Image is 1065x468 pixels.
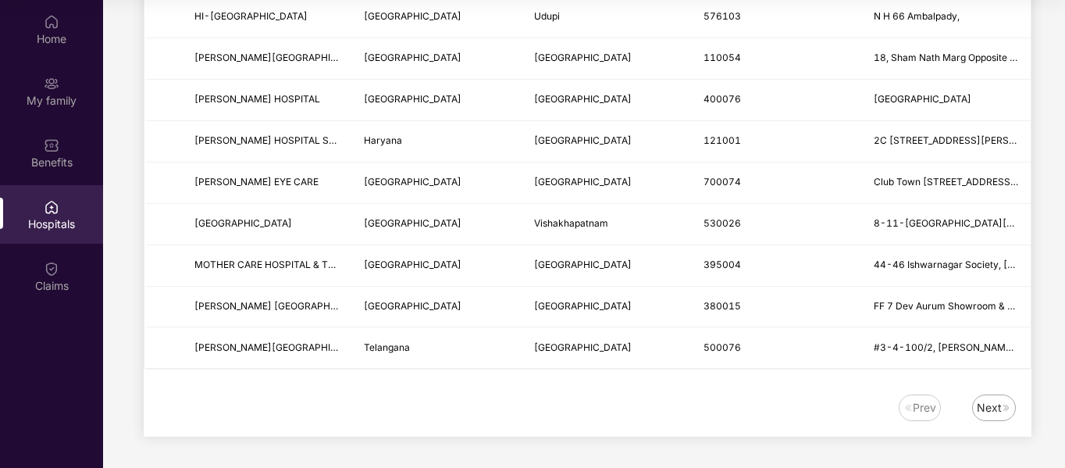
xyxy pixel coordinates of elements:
img: svg+xml;base64,PHN2ZyB4bWxucz0iaHR0cDovL3d3dy53My5vcmcvMjAwMC9zdmciIHdpZHRoPSIxNiIgaGVpZ2h0PSIxNi... [903,403,913,413]
span: 121001 [703,134,741,146]
span: [GEOGRAPHIC_DATA] [534,93,632,105]
td: Club Town 87 First Floor, Dum Dum Rd Daga Colony [861,163,1031,204]
td: Andhra Pradesh [351,204,521,245]
td: #3-4-100/2, M V Ramarao Complex, Opp Sai Tower Mallapur Main Road [861,327,1031,369]
span: [GEOGRAPHIC_DATA] [194,217,292,229]
td: SATYAM HOSPITAL STONE AND METERNITY CENTRE [182,121,351,163]
span: 530026 [703,217,741,229]
td: Hyderabad [522,327,691,369]
td: Surat [522,245,691,287]
td: Vishakhapatnam [522,204,691,245]
div: Prev [913,399,936,416]
td: Faridabad [522,121,691,163]
span: MOTHER CARE HOSPITAL & TEST TUBE BABY CENTER [194,259,440,270]
td: AASHRITHA HOSPITAL [182,327,351,369]
span: Vishakhapatnam [534,217,608,229]
span: 395004 [703,259,741,270]
td: 18, Sham Nath Marg Opposite Civil Line Metro Station [861,38,1031,80]
td: Telangana [351,327,521,369]
span: [GEOGRAPHIC_DATA] [364,217,461,229]
span: [GEOGRAPHIC_DATA] [364,300,461,312]
span: [PERSON_NAME] HOSPITAL [194,93,320,105]
span: [GEOGRAPHIC_DATA] [364,10,461,22]
img: svg+xml;base64,PHN2ZyBpZD0iQmVuZWZpdHMiIHhtbG5zPSJodHRwOi8vd3d3LnczLm9yZy8yMDAwL3N2ZyIgd2lkdGg9Ij... [44,138,59,153]
td: Dr Agarwals Eye Hospital [182,287,351,328]
td: New Delhi [522,38,691,80]
span: 700074 [703,176,741,188]
td: Gujarat [351,287,521,328]
span: [GEOGRAPHIC_DATA] [534,341,632,353]
span: 400076 [703,93,741,105]
span: 110054 [703,52,741,63]
span: Telangana [364,341,410,353]
td: MOTHER CARE HOSPITAL & TEST TUBE BABY CENTER [182,245,351,287]
td: 44-46 Ishwarnagar Society, Opp Rajdeep Society Ved Rd [861,245,1031,287]
img: svg+xml;base64,PHN2ZyBpZD0iSG9tZSIgeG1sbnM9Imh0dHA6Ly93d3cudzMub3JnLzIwMDAvc3ZnIiB3aWR0aD0iMjAiIG... [44,14,59,30]
img: svg+xml;base64,PHN2ZyB3aWR0aD0iMjAiIGhlaWdodD0iMjAiIHZpZXdCb3g9IjAgMCAyMCAyMCIgZmlsbD0ibm9uZSIgeG... [44,76,59,91]
span: [GEOGRAPHIC_DATA] [534,52,632,63]
div: Next [977,399,1002,416]
span: 500076 [703,341,741,353]
span: N H 66 Ambalpady, [874,10,960,22]
td: Gujarat [351,245,521,287]
span: [GEOGRAPHIC_DATA] [874,93,971,105]
td: FF 7 Dev Aurum Showroom & Offices, Anandnagar Cross Road 100Ft Rd [861,287,1031,328]
td: Maharashtra [351,80,521,121]
td: DR L H HIRANANDANI HOSPITAL [182,80,351,121]
td: West Bengal [351,163,521,204]
img: svg+xml;base64,PHN2ZyBpZD0iSG9zcGl0YWxzIiB4bWxucz0iaHR0cDovL3d3dy53My5vcmcvMjAwMC9zdmciIHdpZHRoPS... [44,199,59,215]
span: Udupi [534,10,560,22]
span: [PERSON_NAME][GEOGRAPHIC_DATA] [194,341,369,353]
span: [GEOGRAPHIC_DATA] [364,93,461,105]
td: NARAYANA HRUDAYALAYA EYE CARE [182,163,351,204]
td: Kolkata [522,163,691,204]
span: [PERSON_NAME] EYE CARE [194,176,319,188]
span: [PERSON_NAME] [GEOGRAPHIC_DATA] [194,300,372,312]
td: Mumbai [522,80,691,121]
td: Hillside Avenue, Hiranandani Gardens [861,80,1031,121]
td: SUNRISE CHILDREN HOSPITAL [182,204,351,245]
img: svg+xml;base64,PHN2ZyBpZD0iQ2xhaW0iIHhtbG5zPSJodHRwOi8vd3d3LnczLm9yZy8yMDAwL3N2ZyIgd2lkdGg9IjIwIi... [44,261,59,277]
span: [GEOGRAPHIC_DATA] [364,176,461,188]
span: Haryana [364,134,402,146]
span: [GEOGRAPHIC_DATA] [534,176,632,188]
span: [GEOGRAPHIC_DATA] [364,52,461,63]
span: [GEOGRAPHIC_DATA] [534,300,632,312]
td: Haryana [351,121,521,163]
td: 8-11-8,1st Floor , Latha Hospital Building [861,204,1031,245]
span: [PERSON_NAME] HOSPITAL STONE AND METERNITY CENTRE [194,134,473,146]
td: 2C 14 BP NIT 2 Block C, Baba Deep Singh Ji Shaheed Marg [861,121,1031,163]
span: 576103 [703,10,741,22]
span: HI-[GEOGRAPHIC_DATA] [194,10,308,22]
img: svg+xml;base64,PHN2ZyB4bWxucz0iaHR0cDovL3d3dy53My5vcmcvMjAwMC9zdmciIHdpZHRoPSIxNiIgaGVpZ2h0PSIxNi... [1002,403,1011,413]
span: [GEOGRAPHIC_DATA] [364,259,461,270]
td: SANT PARMANAND HOSPITAL [182,38,351,80]
td: Delhi [351,38,521,80]
span: 380015 [703,300,741,312]
td: Ahmedabad [522,287,691,328]
span: [PERSON_NAME][GEOGRAPHIC_DATA] [194,52,369,63]
span: [GEOGRAPHIC_DATA] [534,134,632,146]
span: [GEOGRAPHIC_DATA] [534,259,632,270]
